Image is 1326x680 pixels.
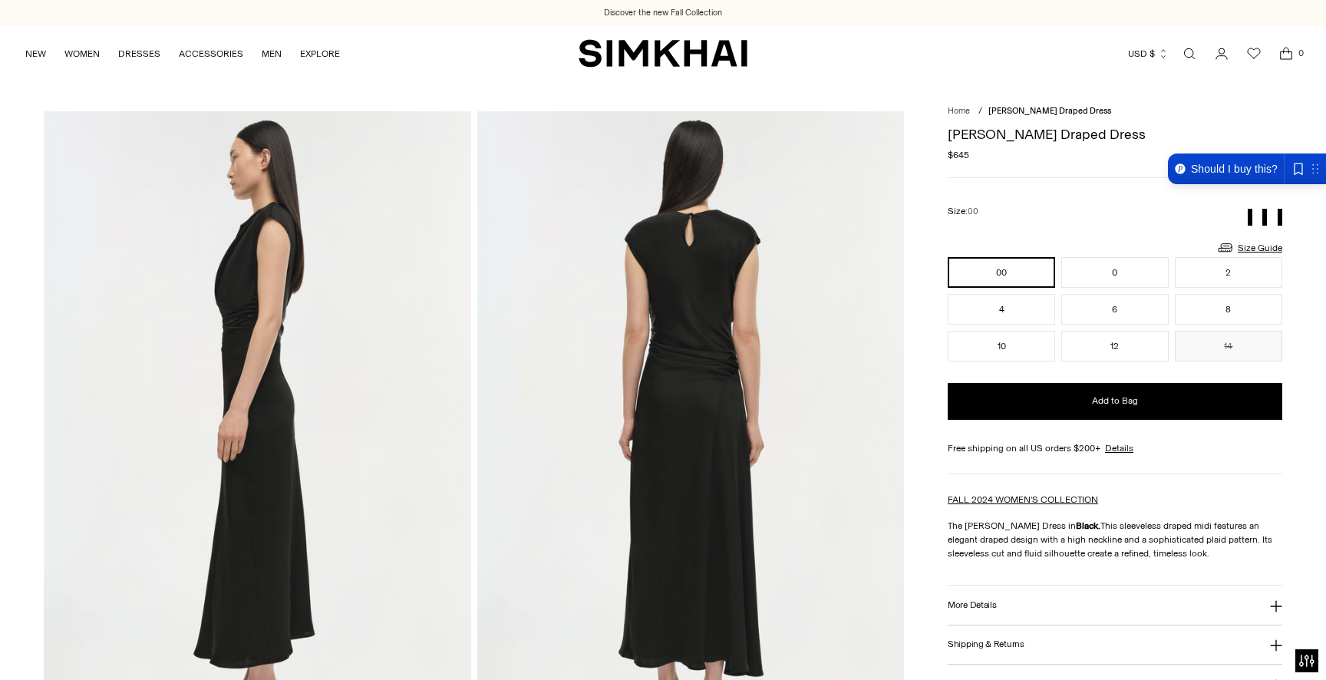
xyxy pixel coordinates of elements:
[64,37,100,71] a: WOMEN
[948,127,1282,141] h1: [PERSON_NAME] Draped Dress
[948,257,1055,288] button: 00
[948,441,1282,455] div: Free shipping on all US orders $200+
[1175,331,1282,361] button: 14
[978,105,982,118] div: /
[1105,441,1133,455] a: Details
[948,148,969,162] span: $645
[1061,331,1169,361] button: 12
[1061,294,1169,325] button: 6
[1216,238,1282,257] a: Size Guide
[948,519,1282,560] p: The [PERSON_NAME] Dress in This sleeveless draped midi features an elegant draped design with a h...
[1076,520,1100,531] strong: Black.
[948,106,970,116] a: Home
[1174,38,1205,69] a: Open search modal
[1128,37,1169,71] button: USD $
[948,204,978,219] label: Size:
[948,639,1024,649] h3: Shipping & Returns
[948,586,1282,625] button: More Details
[604,7,722,19] a: Discover the new Fall Collection
[179,37,243,71] a: ACCESSORIES
[968,206,978,216] span: 00
[988,106,1111,116] span: [PERSON_NAME] Draped Dress
[1206,38,1237,69] a: Go to the account page
[948,331,1055,361] button: 10
[948,494,1098,505] a: FALL 2024 WOMEN'S COLLECTION
[948,600,996,610] h3: More Details
[25,37,46,71] a: NEW
[948,105,1282,118] nav: breadcrumbs
[948,294,1055,325] button: 4
[948,626,1282,665] button: Shipping & Returns
[1239,38,1269,69] a: Wishlist
[300,37,340,71] a: EXPLORE
[1271,38,1301,69] a: Open cart modal
[1294,46,1308,60] span: 0
[262,37,282,71] a: MEN
[1175,257,1282,288] button: 2
[1061,257,1169,288] button: 0
[1092,394,1138,408] span: Add to Bag
[1175,294,1282,325] button: 8
[948,383,1282,420] button: Add to Bag
[579,38,747,68] a: SIMKHAI
[118,37,160,71] a: DRESSES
